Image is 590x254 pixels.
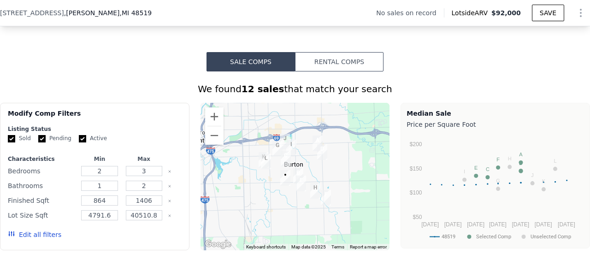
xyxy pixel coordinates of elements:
label: Sold [8,135,31,142]
div: 4309 Eagle Ln [280,170,290,186]
div: 5048 E Atherton Rd [293,168,303,184]
label: Pending [38,135,71,142]
span: Lotside ARV [452,8,491,18]
div: 1512 Amy St [286,140,296,155]
button: Zoom out [205,126,224,145]
text: 48519 [442,234,455,240]
div: 3446 Bilsky St [261,154,271,169]
text: $100 [410,189,422,196]
a: Report a map error [350,244,387,249]
div: Price per Square Foot [407,118,584,131]
button: Clear [168,214,171,218]
div: Modify Comp Filters [8,109,182,125]
a: Open this area in Google Maps (opens a new window) [203,238,233,250]
svg: A chart. [407,131,582,246]
label: Active [79,135,107,142]
div: 4322 Springfield St [280,134,290,149]
button: Edit all filters [8,230,61,239]
button: Keyboard shortcuts [246,244,286,250]
input: Pending [38,135,46,142]
span: $92,000 [491,9,521,17]
text: J [531,172,534,178]
button: Clear [168,184,171,188]
div: Bathrooms [8,179,76,192]
button: Clear [168,170,171,173]
text: H [508,156,512,161]
input: Sold [8,135,15,142]
text: [DATE] [535,221,552,228]
div: 5369 Sitka St [310,183,320,199]
div: No sales on record [376,8,443,18]
button: SAVE [532,5,564,21]
span: Map data ©2025 [291,244,326,249]
text: [DATE] [467,221,485,228]
button: Clear [168,199,171,203]
div: Lot Size Sqft [8,209,76,222]
text: G [496,178,501,183]
button: Rental Comps [295,52,383,71]
text: [DATE] [512,221,530,228]
text: [DATE] [489,221,507,228]
button: Sale Comps [206,52,295,71]
button: Zoom in [205,107,224,126]
div: Max [124,155,164,163]
div: 4340 Haas Dr [281,151,291,166]
div: Bedrooms [8,165,76,177]
text: [DATE] [444,221,462,228]
div: Finished Sqft [8,194,76,207]
text: L [554,158,557,164]
text: [DATE] [558,221,575,228]
div: 1441 Cutler St [313,136,323,151]
div: Listing Status [8,125,182,133]
div: Median Sale [407,109,584,118]
div: Min [79,155,120,163]
span: , MI 48519 [120,9,152,17]
div: 6054 Bellingham Ct [321,190,331,206]
button: Show Options [572,4,590,22]
text: Selected Comp [476,234,511,240]
span: , [PERSON_NAME] [64,8,152,18]
text: K [542,178,546,184]
text: [DATE] [422,221,439,228]
text: $50 [413,214,422,220]
text: C [486,166,490,172]
text: A [519,152,523,157]
a: Terms (opens in new tab) [331,244,344,249]
div: 2089 S Belsay Rd [317,144,327,160]
text: E [474,165,478,171]
input: Active [79,135,86,142]
div: 4173 Lippincott Blvd [272,141,283,156]
img: Google [203,238,233,250]
text: F [497,157,500,162]
text: D [519,160,523,166]
text: Unselected Comp [531,234,571,240]
text: I [464,169,465,174]
text: $200 [410,141,422,148]
div: 3399 Bilsky St [259,152,269,168]
strong: 12 sales [242,83,284,95]
text: $150 [410,165,422,172]
div: Characteristics [8,155,76,163]
div: 3160 Connecticut St [296,176,306,191]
